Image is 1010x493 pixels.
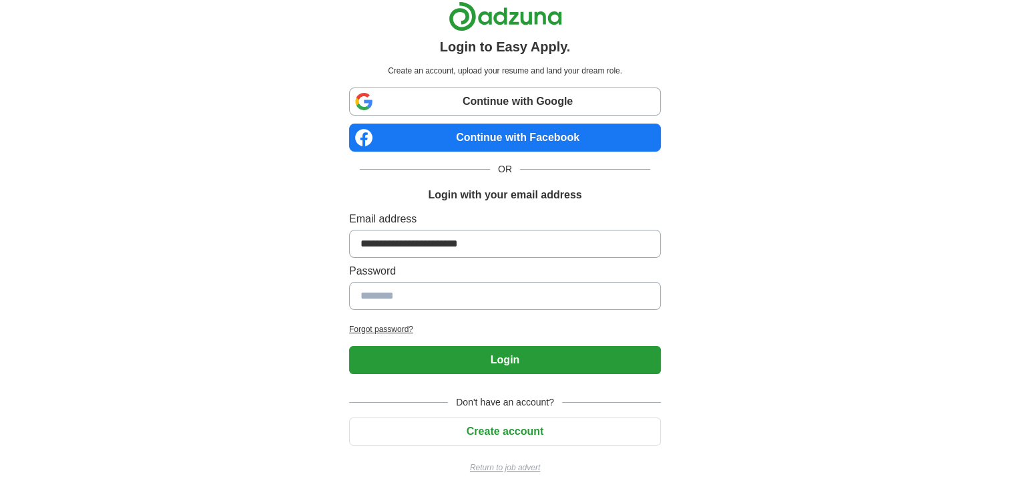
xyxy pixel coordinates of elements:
a: Continue with Facebook [349,124,661,152]
span: OR [490,162,520,176]
a: Return to job advert [349,462,661,474]
a: Forgot password? [349,323,661,335]
label: Password [349,263,661,279]
a: Continue with Google [349,88,661,116]
p: Create an account, upload your resume and land your dream role. [352,65,658,77]
button: Create account [349,418,661,446]
img: Adzuna logo [449,1,562,31]
button: Login [349,346,661,374]
h1: Login to Easy Apply. [440,37,571,57]
h1: Login with your email address [428,187,581,203]
a: Create account [349,426,661,437]
span: Don't have an account? [448,395,562,409]
label: Email address [349,211,661,227]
